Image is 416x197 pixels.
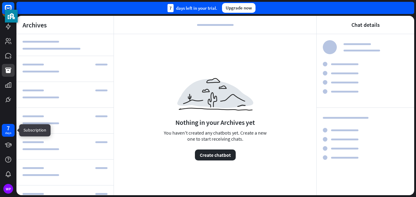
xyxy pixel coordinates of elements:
a: 7 days [2,124,15,137]
div: Upgrade now [222,3,256,13]
div: days left in your trial. [167,4,217,12]
img: ae424f8a3b67452448e4.png [177,78,253,110]
div: 7 [7,125,10,131]
button: Create chatbot [195,150,236,160]
div: WP [3,184,13,194]
div: Archives [23,21,47,29]
div: 7 [167,4,174,12]
button: privacy banner [5,10,18,23]
button: Open LiveChat chat widget [5,2,23,21]
div: Chat details [351,21,380,28]
div: Nothing in your Archives yet [175,118,255,127]
div: days [5,131,11,135]
div: You haven't created any chatbots yet. Create a new one to start receiving chats. [162,130,269,160]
